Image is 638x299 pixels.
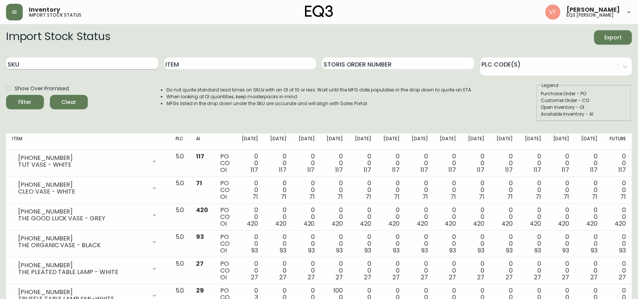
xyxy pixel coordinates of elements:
th: PLC [170,133,190,150]
span: OI [220,192,227,201]
th: AI [190,133,214,150]
div: 0 0 [299,180,315,200]
span: 71 [450,192,456,201]
th: Future [604,133,632,150]
div: Available Inventory - AI [541,111,627,118]
th: [DATE] [490,133,519,150]
div: 0 0 [299,207,315,227]
span: 71 [620,192,626,201]
div: [PHONE_NUMBER] [18,235,147,242]
div: 0 0 [270,234,286,254]
span: OI [220,273,227,282]
div: THE PLEATED TABLE LAMP - WHITE [18,269,147,276]
th: [DATE] [293,133,321,150]
div: 0 0 [581,260,598,281]
div: 0 0 [327,180,343,200]
td: 5.0 [170,150,190,177]
div: 0 0 [553,153,570,174]
div: 0 0 [299,260,315,281]
div: 0 0 [581,180,598,200]
div: PO CO [220,180,230,200]
td: 5.0 [170,231,190,257]
span: 93 [364,246,371,255]
button: Clear [50,95,88,109]
div: 0 0 [610,180,626,200]
div: 0 0 [581,207,598,227]
div: 0 0 [581,234,598,254]
div: 0 0 [553,207,570,227]
div: 0 0 [355,153,371,174]
th: [DATE] [236,133,264,150]
div: 0 0 [496,207,513,227]
span: 27 [279,273,286,282]
div: [PHONE_NUMBER] [18,181,147,188]
span: 27 [336,273,343,282]
div: 0 0 [355,180,371,200]
span: 27 [619,273,626,282]
span: 117 [335,166,343,174]
span: 71 [479,192,484,201]
span: OI [220,219,227,228]
div: [PHONE_NUMBER]THE GOOD LUCK VASE - GREY [12,207,163,223]
div: 0 0 [270,180,286,200]
span: 71 [394,192,400,201]
li: MFGs listed in the drop down under the SKU are accurate and will align with Sales Portal. [167,100,472,107]
span: 27 [392,273,400,282]
div: 0 0 [327,234,343,254]
h2: Import Stock Status [6,30,110,45]
div: 0 0 [242,207,258,227]
td: 5.0 [170,204,190,231]
span: 420 [473,219,484,228]
span: 93 [506,246,513,255]
span: 71 [507,192,513,201]
span: 71 [337,192,343,201]
div: PO CO [220,207,230,227]
span: OI [220,246,227,255]
th: [DATE] [547,133,576,150]
div: 0 0 [553,180,570,200]
div: 0 0 [270,260,286,281]
span: 27 [506,273,513,282]
div: 0 0 [440,207,456,227]
span: 71 [422,192,428,201]
div: 0 0 [525,153,541,174]
span: 27 [308,273,315,282]
div: PO CO [220,153,230,174]
div: [PHONE_NUMBER]CLEO VASE - WHITE [12,180,163,197]
div: 0 0 [440,234,456,254]
span: 29 [196,286,204,295]
span: 117 [307,166,315,174]
span: Export [600,33,626,42]
li: When looking at OI quantities, keep masterpacks in mind. [167,93,472,100]
span: 93 [251,246,258,255]
div: 0 0 [327,207,343,227]
div: CLEO VASE - WHITE [18,188,147,195]
span: 27 [534,273,541,282]
div: 0 0 [355,207,371,227]
span: 27 [562,273,570,282]
span: 93 [591,246,598,255]
div: Open Inventory - OI [541,104,627,111]
span: 420 [445,219,456,228]
th: [DATE] [519,133,547,150]
span: 420 [247,219,258,228]
h5: import stock status [29,13,81,17]
legend: Legend [541,82,559,89]
div: 0 0 [299,234,315,254]
button: Filter [6,95,44,109]
div: 0 0 [496,234,513,254]
span: 420 [303,219,315,228]
span: 93 [308,246,315,255]
span: 71 [564,192,570,201]
span: 27 [421,273,428,282]
span: 27 [449,273,456,282]
div: 0 0 [242,260,258,281]
th: [DATE] [349,133,377,150]
span: 27 [477,273,484,282]
span: 117 [477,166,484,174]
div: 0 0 [496,153,513,174]
span: 93 [449,246,456,255]
span: 71 [196,179,202,187]
span: Inventory [29,7,60,13]
div: 0 0 [496,180,513,200]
